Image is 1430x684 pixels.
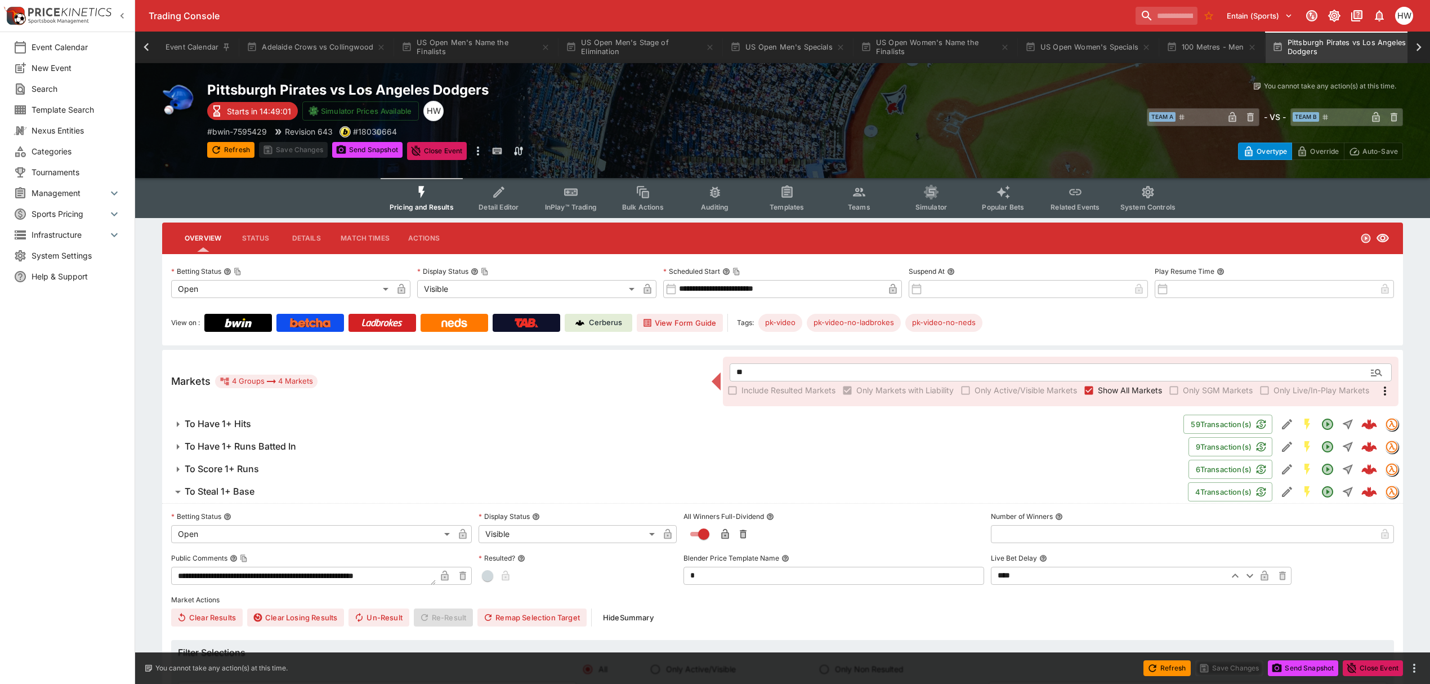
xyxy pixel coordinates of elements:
p: All Winners Full-Dividend [683,512,764,521]
button: To Score 1+ Runs [162,458,1188,481]
button: Open [1317,437,1338,457]
label: View on : [171,314,200,332]
div: Betting Target: cerberus [807,314,901,332]
div: Open [171,280,392,298]
button: Betting StatusCopy To Clipboard [224,268,231,276]
button: Straight [1338,459,1358,479]
button: To Have 1+ Runs Batted In [162,436,1188,458]
p: Suspend At [909,267,945,276]
span: Bulk Actions [622,203,664,211]
svg: Visible [1376,232,1389,245]
img: tradingmodel [1386,441,1398,453]
button: Open [1317,459,1338,479]
span: Only Active/Visible Markets [975,384,1077,396]
p: Starts in 14:49:01 [227,105,291,117]
button: Clear Losing Results [247,609,344,627]
svg: Open [1321,417,1334,431]
div: Betting Target: cerberus [758,314,802,332]
span: pk-video-no-ladbrokes [807,317,901,328]
button: HideSummary [596,609,660,627]
div: Start From [1238,143,1403,160]
span: InPlay™ Trading [545,203,597,211]
button: Edit Detail [1277,414,1297,434]
div: 13460536-17a6-447e-8277-269f545de71f [1361,439,1377,455]
a: 39598e1b-c33c-449f-9bf3-895495fffe1f [1358,413,1380,436]
button: Select Tenant [1220,7,1299,25]
p: Revision 643 [285,126,333,137]
button: Live Bet Delay [1039,554,1047,562]
button: Straight [1338,414,1358,434]
button: 59Transaction(s) [1183,415,1272,434]
img: tradingmodel [1386,486,1398,498]
img: Ladbrokes [361,318,403,327]
button: 6Transaction(s) [1188,460,1272,479]
p: Display Status [479,512,530,521]
a: 66d5e808-8427-43fb-be13-e9b6abd84a4a [1358,481,1380,503]
button: Edit Detail [1277,459,1297,479]
button: more [471,142,485,160]
button: Harrison Walker [1392,3,1416,28]
button: US Open Men's Stage of Elimination [559,32,721,63]
p: Public Comments [171,553,227,563]
img: tradingmodel [1386,418,1398,430]
button: Open [1317,482,1338,502]
div: 96b040c0-3137-4f59-a571-3037825fea2d [1361,461,1377,477]
button: Status [230,225,281,252]
button: Suspend At [947,268,955,276]
button: US Open Women's Name the Finalists [854,32,1016,63]
img: PriceKinetics [28,8,111,16]
div: Trading Console [149,10,1131,22]
button: Number of Winners [1055,513,1063,521]
button: Overview [176,225,230,252]
span: Sports Pricing [32,208,108,220]
div: tradingmodel [1385,463,1398,476]
p: Display Status [417,267,468,276]
span: Search [32,83,121,95]
button: 4Transaction(s) [1188,482,1272,501]
h5: Markets [171,375,211,388]
button: Override [1292,143,1344,160]
button: US Open Men's Name the Finalists [395,32,557,63]
button: Edit Detail [1277,437,1297,457]
span: pk-video [758,317,802,328]
img: bwin.png [340,127,350,137]
span: Auditing [701,203,729,211]
button: more [1407,661,1421,675]
button: Open [1366,362,1387,383]
button: 9Transaction(s) [1188,437,1272,456]
p: Override [1310,145,1339,157]
span: Show All Markets [1098,384,1162,396]
button: Play Resume Time [1217,268,1225,276]
span: Categories [32,145,121,157]
span: Help & Support [32,270,121,282]
img: Betcha [290,318,330,327]
button: Betting Status [224,513,231,521]
button: SGM Enabled [1297,482,1317,502]
label: Tags: [737,314,754,332]
span: Include Resulted Markets [741,384,835,396]
span: System Settings [32,250,121,261]
span: Popular Bets [982,203,1024,211]
div: tradingmodel [1385,417,1398,431]
span: Management [32,187,108,199]
img: logo-cerberus--red.svg [1361,484,1377,500]
button: US Open Women's Specials [1018,32,1158,63]
span: Only Markets with Liability [856,384,954,396]
svg: Open [1321,485,1334,499]
button: Clear Results [171,609,243,627]
button: Simulator Prices Available [302,101,419,121]
span: System Controls [1120,203,1176,211]
img: PriceKinetics Logo [3,5,26,27]
button: Notifications [1369,6,1389,26]
span: Team A [1149,112,1176,122]
button: Close Event [407,142,467,160]
div: bwin [339,126,351,137]
button: Display StatusCopy To Clipboard [471,268,479,276]
button: Straight [1338,437,1358,457]
h6: Filter Selections [178,647,1387,659]
button: Event Calendar [159,32,238,63]
span: Nexus Entities [32,125,121,136]
p: Copy To Clipboard [353,126,397,137]
span: New Event [32,62,121,74]
h6: To Score 1+ Runs [185,463,259,475]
